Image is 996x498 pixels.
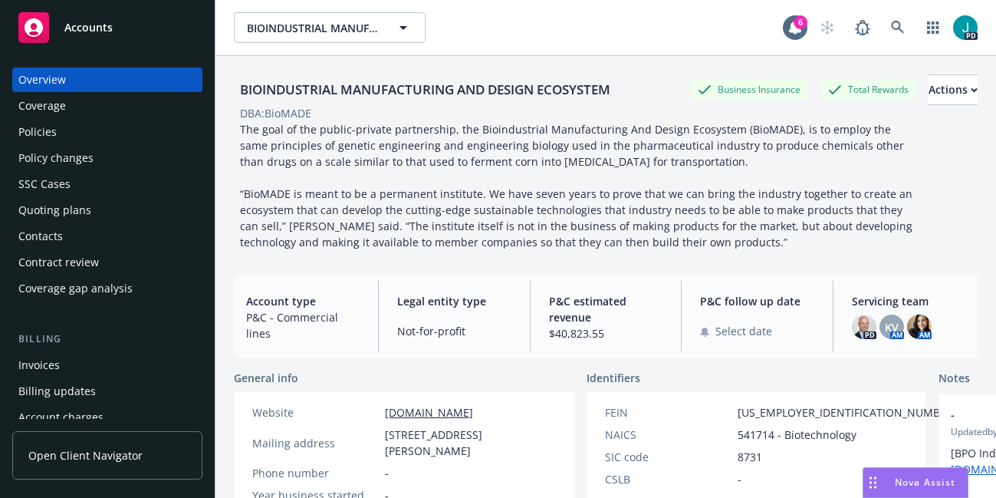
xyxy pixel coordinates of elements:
[895,476,955,489] span: Nova Assist
[738,449,762,465] span: 8731
[18,172,71,196] div: SSC Cases
[64,21,113,34] span: Accounts
[385,405,473,420] a: [DOMAIN_NAME]
[252,404,379,420] div: Website
[12,120,202,144] a: Policies
[18,94,66,118] div: Coverage
[587,370,640,386] span: Identifiers
[820,80,916,99] div: Total Rewards
[12,146,202,170] a: Policy changes
[690,80,808,99] div: Business Insurance
[700,293,814,309] span: P&C follow up date
[605,404,731,420] div: FEIN
[397,293,511,309] span: Legal entity type
[234,12,426,43] button: BIOINDUSTRIAL MANUFACTURING AND DESIGN ECOSYSTEM
[863,467,968,498] button: Nova Assist
[397,323,511,339] span: Not-for-profit
[883,12,913,43] a: Search
[907,315,932,339] img: photo
[863,468,883,497] div: Drag to move
[18,353,60,378] div: Invoices
[12,6,202,49] a: Accounts
[12,353,202,378] a: Invoices
[605,449,731,465] div: SIC code
[12,172,202,196] a: SSC Cases
[929,74,978,105] button: Actions
[938,370,970,388] span: Notes
[605,471,731,487] div: CSLB
[246,309,360,341] span: P&C - Commercial lines
[18,198,91,223] div: Quoting plans
[605,427,731,443] div: NAICS
[549,293,662,325] span: P&C estimated revenue
[738,427,856,443] span: 541714 - Biotechnology
[234,80,616,100] div: BIOINDUSTRIAL MANUFACTURING AND DESIGN ECOSYSTEM
[240,105,311,121] div: DBA: BioMADE
[12,405,202,430] a: Account charges
[385,427,556,459] span: [STREET_ADDRESS][PERSON_NAME]
[738,404,957,420] span: [US_EMPLOYER_IDENTIFICATION_NUMBER]
[738,471,741,487] span: -
[18,68,66,92] div: Overview
[929,75,978,104] div: Actions
[885,319,899,335] span: KV
[12,379,202,404] a: Billing updates
[12,250,202,275] a: Contract review
[247,20,380,36] span: BIOINDUSTRIAL MANUFACTURING AND DESIGN ECOSYSTEM
[240,122,915,249] span: The goal of the public-private partnership, the Bioindustrial Manufacturing And Design Ecosystem ...
[12,331,202,347] div: Billing
[918,12,948,43] a: Switch app
[953,15,978,40] img: photo
[715,323,772,339] span: Select date
[28,447,143,463] span: Open Client Navigator
[847,12,878,43] a: Report a Bug
[18,379,96,404] div: Billing updates
[252,435,379,451] div: Mailing address
[12,198,202,223] a: Quoting plans
[18,276,133,301] div: Coverage gap analysis
[852,315,876,339] img: photo
[252,465,379,481] div: Phone number
[549,325,662,341] span: $40,823.55
[812,12,843,43] a: Start snowing
[18,405,104,430] div: Account charges
[852,293,965,309] span: Servicing team
[794,15,807,29] div: 6
[18,146,94,170] div: Policy changes
[12,276,202,301] a: Coverage gap analysis
[12,224,202,249] a: Contacts
[18,224,63,249] div: Contacts
[18,120,57,144] div: Policies
[18,250,99,275] div: Contract review
[12,68,202,92] a: Overview
[12,94,202,118] a: Coverage
[246,293,360,309] span: Account type
[385,465,389,481] span: -
[234,370,298,386] span: General info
